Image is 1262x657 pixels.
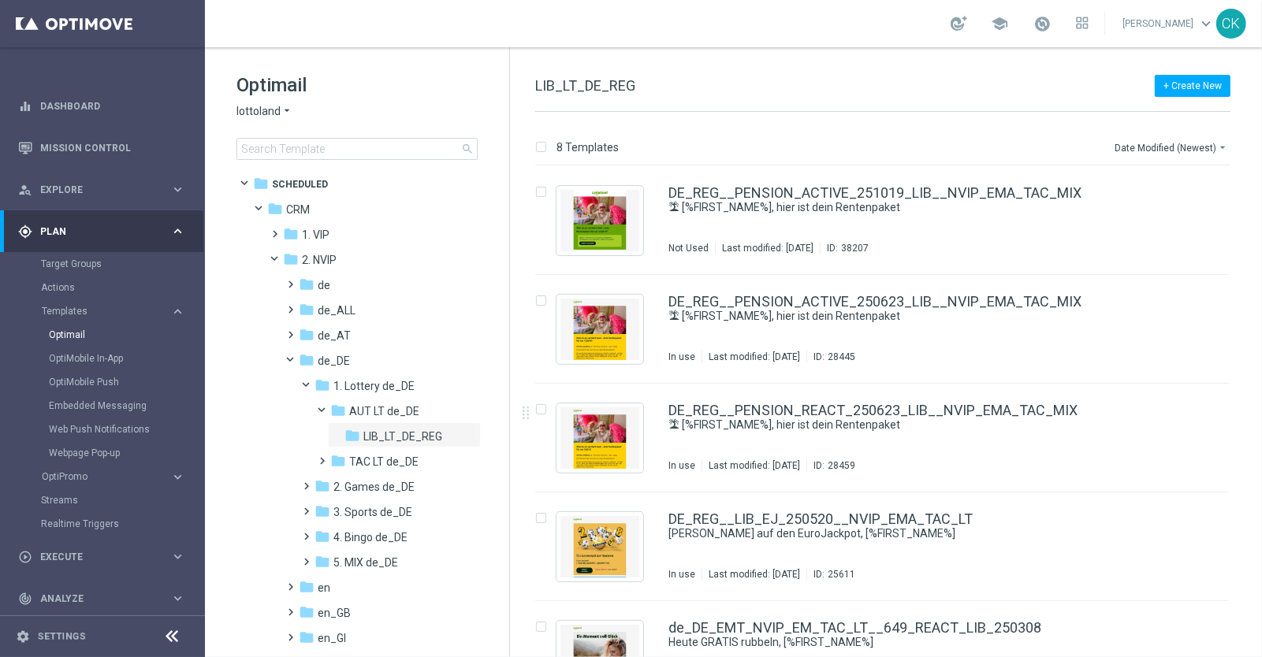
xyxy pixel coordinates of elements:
span: 2. NVIP [302,253,337,267]
span: Templates [42,306,154,316]
div: Actions [41,276,203,299]
i: gps_fixed [18,225,32,239]
span: lottoland [236,104,281,119]
span: 1. Lottery de_DE [333,379,415,393]
p: 8 Templates [557,140,619,154]
i: folder [344,428,360,444]
a: 🏝 [%FIRST_NAME%], hier ist dein Rentenpaket [668,309,1126,324]
div: Press SPACE to select this row. [519,166,1259,275]
div: ID: [820,242,869,254]
a: Optimail [49,328,164,341]
i: folder [315,478,330,494]
span: Explore [40,185,170,195]
i: folder [315,377,330,393]
i: keyboard_arrow_right [170,304,185,319]
div: Plan [18,225,170,239]
h1: Optimail [236,72,478,98]
button: Templates keyboard_arrow_right [41,305,186,317]
a: OptiMobile Push [49,376,164,388]
span: en_GB [318,606,351,620]
span: de_DE [318,354,350,368]
span: 4. Bingo de_DE [333,530,408,544]
img: 38207.jpeg [560,190,639,251]
div: Deine Riesenchancen auf den EuroJackpot, [%FIRST_NAME%] [668,526,1163,541]
div: Last modified: [DATE] [702,568,806,581]
div: Templates [41,299,203,465]
button: equalizer Dashboard [17,100,186,113]
i: folder [330,453,346,469]
div: CK [1216,9,1246,39]
div: Streams [41,488,203,512]
a: Dashboard [40,85,185,127]
span: LIB_LT_DE_REG [363,429,442,444]
span: keyboard_arrow_down [1197,15,1215,32]
button: track_changes Analyze keyboard_arrow_right [17,592,186,605]
span: CRM [286,202,310,217]
i: folder [299,277,315,292]
div: Not Used [668,242,709,254]
a: Actions [41,281,164,294]
span: school [991,15,1008,32]
div: In use [668,459,695,472]
div: In use [668,351,695,363]
i: folder [299,579,315,595]
div: OptiPromo [41,465,203,488]
div: Analyze [18,592,170,606]
div: Target Groups [41,252,203,276]
a: DE_REG__LIB_EJ_250520__NVIP_EMA_TAC_LT [668,512,973,526]
button: + Create New [1155,75,1230,97]
button: OptiPromo keyboard_arrow_right [41,470,186,483]
a: DE_REG__PENSION_REACT_250623_LIB__NVIP_EMA_TAC_MIX [668,403,1078,418]
a: Web Push Notifications [49,423,164,436]
div: ID: [806,351,855,363]
span: en_GI [318,631,346,645]
a: [PERSON_NAME] auf den EuroJackpot, [%FIRST_NAME%] [668,526,1126,541]
a: Embedded Messaging [49,399,164,412]
i: play_circle_outline [18,550,32,564]
a: 🏝 [%FIRST_NAME%], hier ist dein Rentenpaket [668,200,1126,215]
div: Press SPACE to select this row. [519,384,1259,492]
div: OptiPromo [42,472,170,481]
i: keyboard_arrow_right [170,549,185,564]
span: Analyze [40,594,170,603]
i: person_search [18,183,32,197]
img: 28445.jpeg [560,299,639,360]
button: Mission Control [17,142,186,154]
span: 1. VIP [302,228,329,242]
span: TAC LT de_DE [349,455,419,469]
span: de_AT [318,328,351,343]
div: OptiMobile In-App [49,347,203,370]
button: play_circle_outline Execute keyboard_arrow_right [17,551,186,563]
i: folder [330,403,346,418]
div: 🏝 [%FIRST_NAME%], hier ist dein Rentenpaket [668,309,1163,324]
i: settings [16,629,30,644]
i: keyboard_arrow_right [170,224,185,239]
span: 2. Games de_DE [333,480,415,494]
div: Heute GRATIS rubbeln, [%FIRST_NAME%] [668,635,1163,650]
div: In use [668,568,695,581]
div: 🏝 [%FIRST_NAME%], hier ist dein Rentenpaket [668,200,1163,215]
div: ID: [806,459,855,472]
div: Last modified: [DATE] [716,242,820,254]
div: 38207 [841,242,869,254]
div: gps_fixed Plan keyboard_arrow_right [17,225,186,238]
div: person_search Explore keyboard_arrow_right [17,184,186,196]
i: folder [315,554,330,570]
div: Optimail [49,323,203,347]
span: OptiPromo [42,472,154,481]
span: de [318,278,330,292]
span: 5. MIX de_DE [333,555,398,570]
div: Last modified: [DATE] [702,459,806,472]
div: Last modified: [DATE] [702,351,806,363]
a: 🏝 [%FIRST_NAME%], hier ist dein Rentenpaket [668,418,1126,432]
div: Press SPACE to select this row. [519,492,1259,601]
a: [PERSON_NAME]keyboard_arrow_down [1121,12,1216,35]
i: folder [315,529,330,544]
i: track_changes [18,592,32,606]
div: Press SPACE to select this row. [519,275,1259,384]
